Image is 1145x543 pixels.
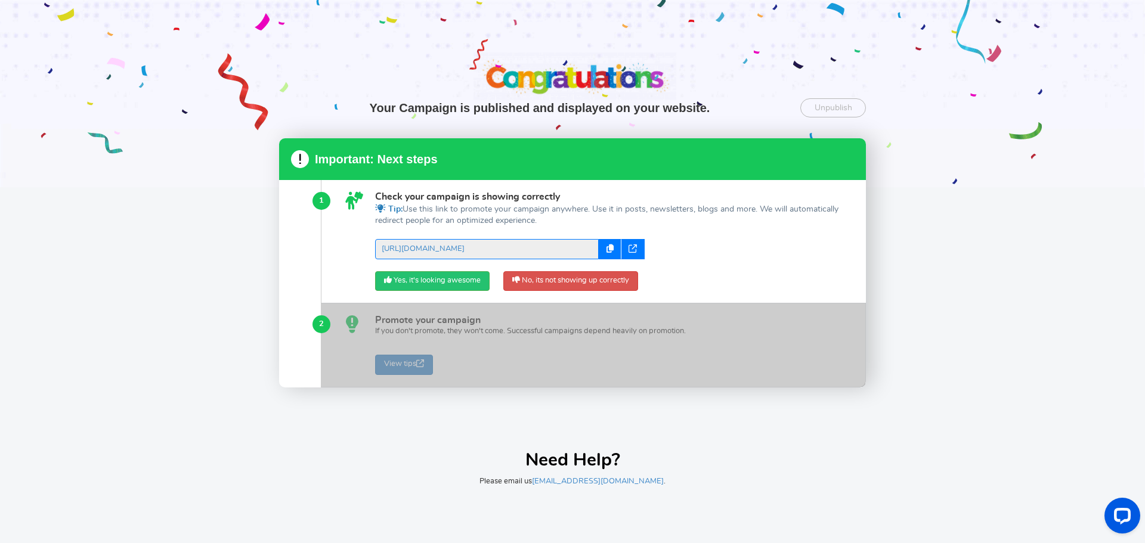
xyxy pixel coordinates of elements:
h2: Your Campaign is published and displayed on your website. [279,101,800,114]
a: Unpublish [800,98,866,117]
h4: Check your campaign is showing correctly [375,192,842,203]
p: Please email us . [279,476,866,487]
span: Tip: [388,205,403,213]
a: No, its not showing up correctly [503,271,638,291]
h3: Important: Next steps [279,138,866,180]
a: Yes, it's looking awesome [375,271,490,291]
iframe: LiveChat chat widget [1095,493,1145,543]
p: Use this link to promote your campaign anywhere. Use it in posts, newsletters, blogs and more. We... [375,204,842,227]
h2: Need Help? [279,451,866,470]
a: [URL][DOMAIN_NAME] [375,239,599,259]
a: [EMAIL_ADDRESS][DOMAIN_NAME] [532,477,664,485]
